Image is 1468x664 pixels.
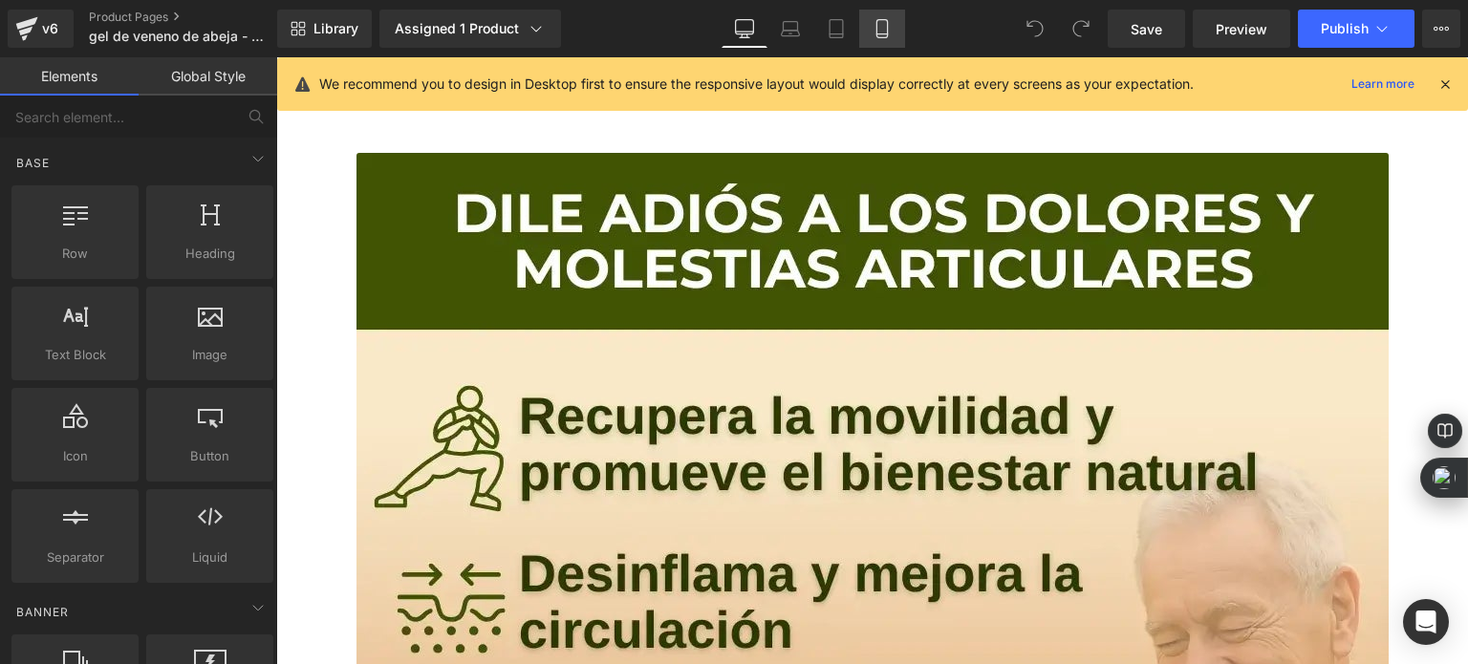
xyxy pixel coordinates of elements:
span: Save [1131,19,1162,39]
span: Heading [152,244,268,264]
button: Redo [1062,10,1100,48]
button: More [1422,10,1460,48]
span: Banner [14,603,71,621]
a: Product Pages [89,10,309,25]
span: Publish [1321,21,1369,36]
button: Publish [1298,10,1414,48]
a: Tablet [813,10,859,48]
a: Mobile [859,10,905,48]
div: v6 [38,16,62,41]
span: Button [152,446,268,466]
a: Preview [1193,10,1290,48]
a: Global Style [139,57,277,96]
div: Open Intercom Messenger [1403,599,1449,645]
span: Separator [17,547,133,568]
a: Laptop [767,10,813,48]
span: gel de veneno de abeja - APITOXINA [89,29,272,44]
div: Assigned 1 Product [395,19,546,38]
span: Icon [17,446,133,466]
a: Desktop [722,10,767,48]
span: Liquid [152,547,268,568]
span: Library [313,20,358,37]
span: Base [14,154,52,172]
span: Preview [1216,19,1267,39]
span: Row [17,244,133,264]
span: Image [152,345,268,365]
a: New Library [277,10,372,48]
span: Text Block [17,345,133,365]
p: We recommend you to design in Desktop first to ensure the responsive layout would display correct... [319,74,1194,95]
button: Undo [1016,10,1054,48]
a: v6 [8,10,74,48]
a: Learn more [1344,73,1422,96]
